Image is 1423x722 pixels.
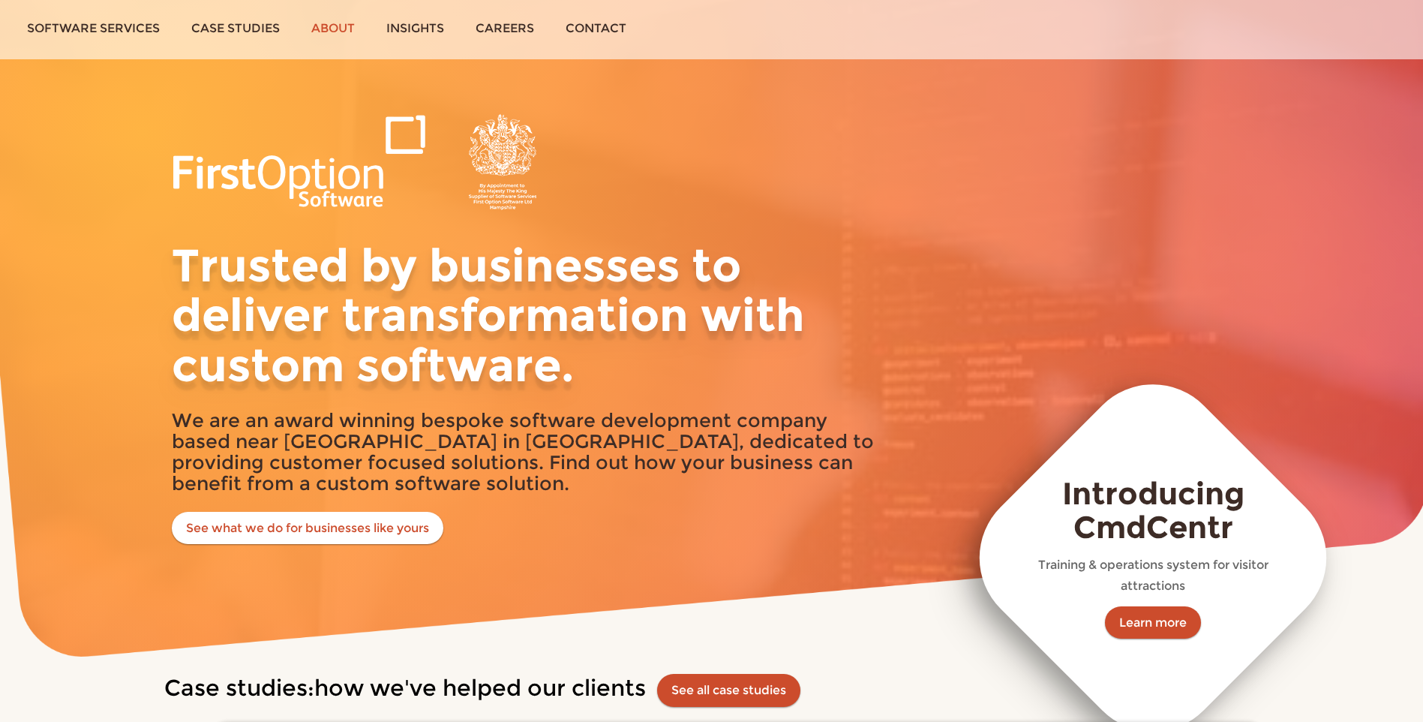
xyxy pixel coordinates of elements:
h3: Introducing CmdCentr [1021,477,1286,544]
span: how we've helped our clients [314,674,646,702]
a: Learn more [1105,606,1201,639]
img: logowarrantside.png [172,114,547,210]
a: See all case studies [671,683,786,697]
h2: We are an award winning bespoke software development company based near [GEOGRAPHIC_DATA] in [GEO... [172,410,884,494]
a: See what we do for businesses like yours [172,512,443,545]
h1: Trusted by businesses to deliver transformation with custom software. [172,240,884,390]
p: Training & operations system for visitor attractions [1021,555,1286,596]
span: Case studies: [164,674,314,702]
button: See all case studies [657,674,800,707]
